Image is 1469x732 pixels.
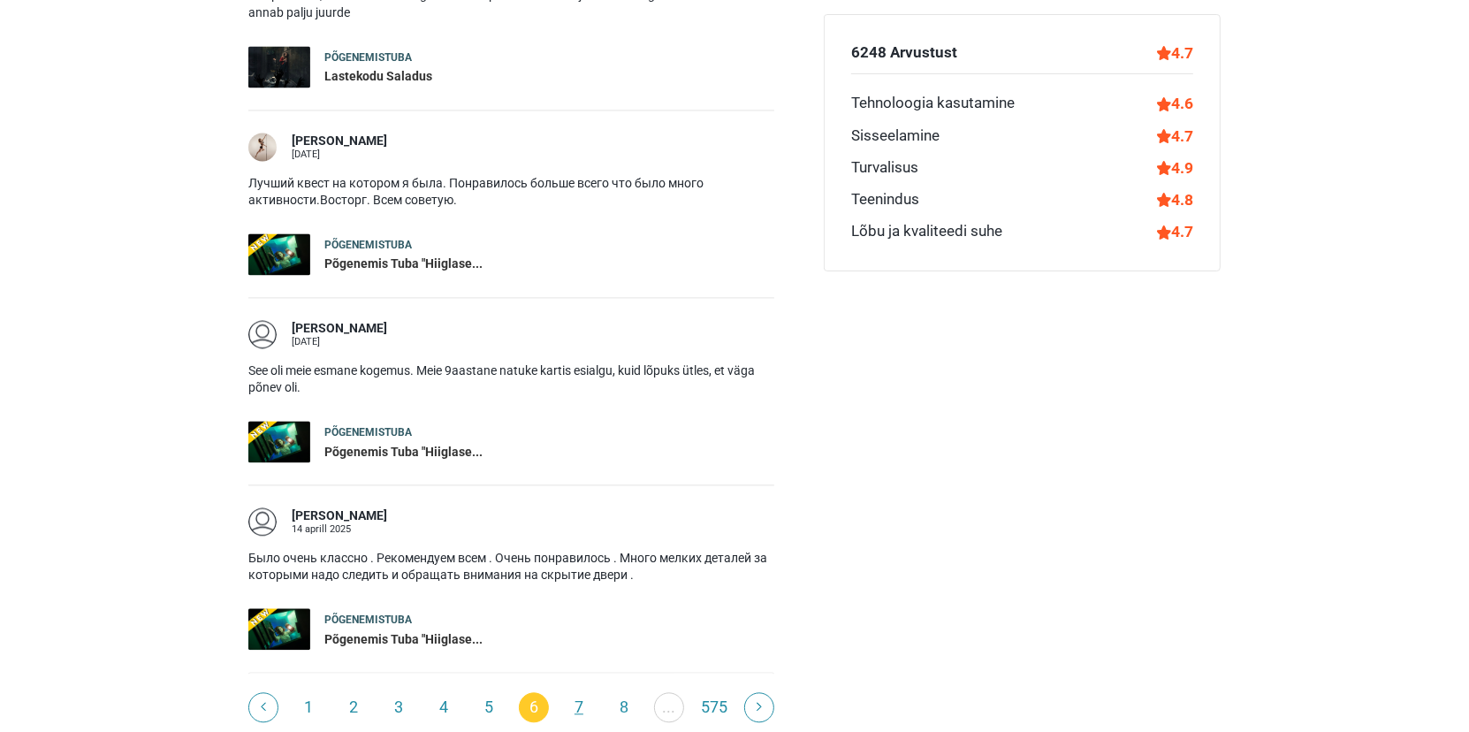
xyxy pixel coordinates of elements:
a: 8 [609,692,639,722]
div: 4.6 [1157,92,1193,115]
span: 6 [519,692,549,722]
a: 5 [474,692,504,722]
div: Teenindus [851,188,919,211]
div: Turvalisus [851,156,918,179]
div: 4.8 [1157,188,1193,211]
div: [PERSON_NAME] [292,133,387,150]
div: Tehnoloogia kasutamine [851,92,1015,115]
div: 6248 Arvustust [851,42,957,65]
a: 575 [699,692,729,722]
div: 4.7 [1157,125,1193,148]
div: Põgenemistuba [324,50,432,65]
div: Põgenemis Tuba "Hiiglase... [324,255,483,273]
a: Lastekodu Saladus Põgenemistuba Lastekodu Saladus [248,46,774,88]
a: 1 [293,692,323,722]
div: Lastekodu Saladus [324,68,432,86]
p: Лучший квест на котором я была. Понравилось больше всего что было много активности.Восторг. Всем ... [248,175,774,210]
div: [DATE] [292,337,387,347]
div: Põgenemistuba [324,238,483,253]
div: Sisseelamine [851,125,940,148]
a: 7 [564,692,594,722]
a: 4 [429,692,459,722]
p: Было очень классно . Рекомендуем всем . Очень понравилось . Много мелких деталей за которыми надо... [248,550,774,584]
div: [PERSON_NAME] [292,507,387,525]
div: 14 aprill 2025 [292,524,387,534]
div: 4.7 [1157,220,1193,243]
div: Põgenemistuba [324,425,483,440]
p: See oli meie esmane kogemus. Meie 9aastane natuke kartis esialgu, kuid lõpuks ütles, et väga põne... [248,362,774,397]
img: Põgenemis Tuba "Hiiglase Kodu" [248,608,310,650]
a: Põgenemis Tuba "Hiiglase Kodu" Põgenemistuba Põgenemis Tuba "Hiiglase... [248,608,774,650]
a: 2 [339,692,369,722]
div: Põgenemis Tuba "Hiiglase... [324,631,483,649]
img: Põgenemis Tuba "Hiiglase Kodu" [248,421,310,462]
a: Põgenemis Tuba "Hiiglase Kodu" Põgenemistuba Põgenemis Tuba "Hiiglase... [248,421,774,462]
div: Põgenemistuba [324,613,483,628]
a: Põgenemis Tuba "Hiiglase Kodu" Põgenemistuba Põgenemis Tuba "Hiiglase... [248,233,774,275]
div: 4.7 [1157,42,1193,65]
div: Lõbu ja kvaliteedi suhe [851,220,1002,243]
img: Lastekodu Saladus [248,46,310,88]
a: 3 [384,692,414,722]
div: [PERSON_NAME] [292,320,387,338]
div: 4.9 [1157,156,1193,179]
div: [DATE] [292,149,387,159]
img: Põgenemis Tuba "Hiiglase Kodu" [248,233,310,275]
div: Põgenemis Tuba "Hiiglase... [324,444,483,461]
